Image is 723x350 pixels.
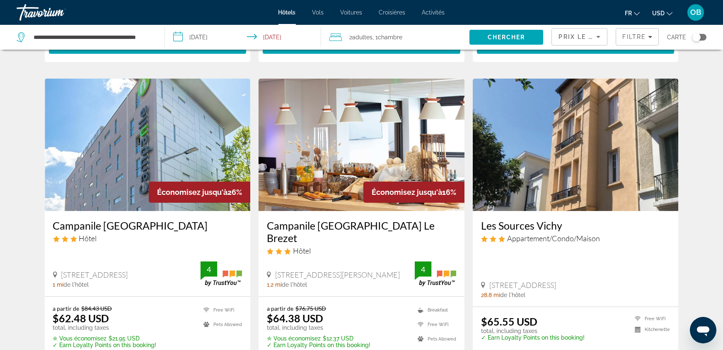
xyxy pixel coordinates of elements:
[559,32,600,42] mat-select: Sort by
[686,34,706,41] button: Toggle map
[79,234,97,243] span: Hôtel
[341,9,363,16] a: Voitures
[616,28,659,46] button: Filters
[477,39,675,54] button: Sélectionner une chambre
[267,219,456,244] a: Campanile [GEOGRAPHIC_DATA] Le Brezet
[622,34,646,40] span: Filtre
[53,305,80,312] span: a partir de
[149,182,250,203] div: 26%
[507,234,600,243] span: Appartement/Condo/Maison
[413,334,456,344] li: Pets Allowed
[473,79,679,211] img: Les Sources Vichy
[690,317,716,343] iframe: Button to launch messaging window
[53,219,242,232] a: Campanile [GEOGRAPHIC_DATA]
[363,182,464,203] div: 16%
[422,9,445,16] a: Activités
[481,292,500,298] span: 28.8 mi
[690,8,701,17] span: OB
[53,335,107,342] span: ✮ Vous économisez
[372,31,402,43] span: , 1
[481,219,670,232] a: Les Sources Vichy
[267,312,323,324] ins: $64.38 USD
[267,324,370,331] p: total, including taxes
[625,10,632,17] span: fr
[64,281,89,288] span: de l'hôtel
[415,264,431,274] div: 4
[17,2,99,23] a: Travorium
[165,25,322,50] button: Select check in and out date
[267,342,370,348] p: ✓ Earn Loyalty Points on this booking!
[469,30,544,45] button: Search
[267,335,370,342] p: $12.37 USD
[378,34,402,41] span: Chambre
[33,31,152,43] input: Search hotel destination
[278,9,296,16] a: Hôtels
[295,305,326,312] del: $76.75 USD
[267,281,282,288] span: 1.2 mi
[45,79,251,211] img: Campanile Clermont Ferrand Centre
[53,281,64,288] span: 1 mi
[415,261,456,286] img: TrustYou guest rating badge
[481,315,537,328] ins: $65.55 USD
[282,281,307,288] span: de l'hôtel
[53,234,242,243] div: 3 star Hotel
[82,305,112,312] del: $84.43 USD
[53,342,157,348] p: ✓ Earn Loyalty Points on this booking!
[488,34,525,41] span: Chercher
[267,335,321,342] span: ✮ Vous économisez
[53,335,157,342] p: $21.95 USD
[53,312,109,324] ins: $62.48 USD
[625,7,640,19] button: Change language
[201,264,217,274] div: 4
[263,39,460,54] button: Sélectionner une chambre
[559,34,624,40] span: Prix le plus bas
[481,334,585,341] p: ✓ Earn Loyalty Points on this booking!
[652,7,672,19] button: Change currency
[293,246,311,255] span: Hôtel
[631,326,670,333] li: Kitchenette
[685,4,706,21] button: User Menu
[53,324,157,331] p: total, including taxes
[263,41,460,50] a: Sélectionner une chambre
[321,25,469,50] button: Travelers: 2 adults, 0 children
[157,188,227,197] span: Économisez jusqu'à
[652,10,665,17] span: USD
[49,39,247,54] button: Sélectionner une chambre
[275,270,400,279] span: [STREET_ADDRESS][PERSON_NAME]
[489,280,556,290] span: [STREET_ADDRESS]
[267,305,293,312] span: a partir de
[631,315,670,322] li: Free WiFi
[372,188,442,197] span: Économisez jusqu'à
[413,319,456,330] li: Free WiFi
[312,9,324,16] a: Vols
[349,31,372,43] span: 2
[379,9,406,16] a: Croisières
[267,246,456,255] div: 3 star Hotel
[352,34,372,41] span: Adultes
[199,319,242,330] li: Pets Allowed
[259,79,464,211] img: Campanile Clermont Ferrand Le Brezet
[477,41,675,50] a: Sélectionner une chambre
[413,305,456,315] li: Breakfast
[481,328,585,334] p: total, including taxes
[481,234,670,243] div: 3 star Apartment
[500,292,525,298] span: de l'hôtel
[667,31,686,43] span: Carte
[201,261,242,286] img: TrustYou guest rating badge
[49,41,247,50] a: Sélectionner une chambre
[61,270,128,279] span: [STREET_ADDRESS]
[199,305,242,315] li: Free WiFi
